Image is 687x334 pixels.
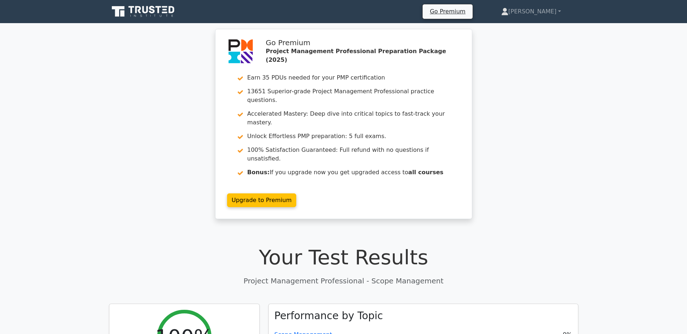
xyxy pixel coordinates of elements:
h3: Performance by Topic [275,310,383,322]
a: Go Premium [426,7,470,16]
h1: Your Test Results [109,245,578,269]
p: Project Management Professional - Scope Management [109,275,578,286]
a: [PERSON_NAME] [484,4,578,19]
a: Upgrade to Premium [227,193,297,207]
